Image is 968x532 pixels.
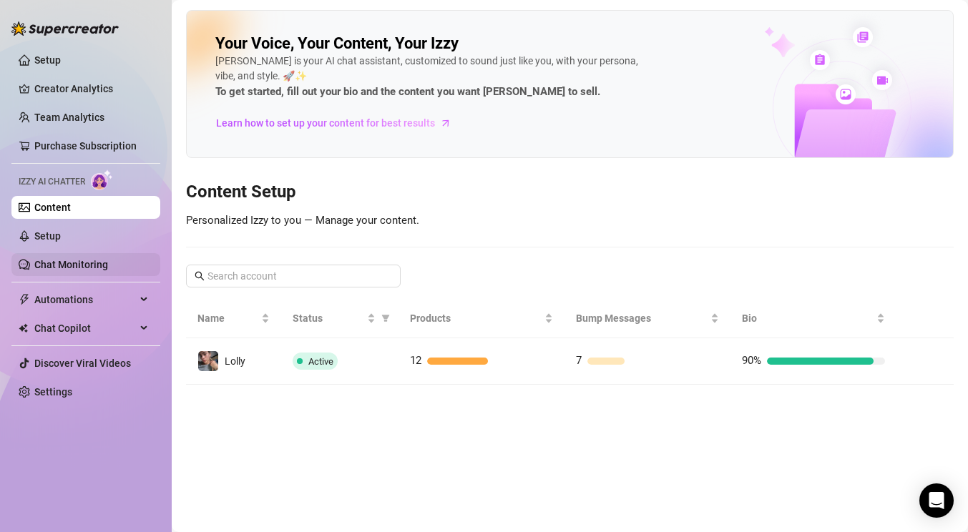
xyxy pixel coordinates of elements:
img: logo-BBDzfeDw.svg [11,21,119,36]
span: Bump Messages [576,310,708,326]
a: Content [34,202,71,213]
img: Lolly [198,351,218,371]
h3: Content Setup [186,181,954,204]
a: Setup [34,54,61,66]
span: Bio [742,310,874,326]
span: Chat Copilot [34,317,136,340]
img: ai-chatter-content-library-cLFOSyPT.png [731,11,953,157]
img: Chat Copilot [19,323,28,333]
strong: To get started, fill out your bio and the content you want [PERSON_NAME] to sell. [215,85,600,98]
a: Discover Viral Videos [34,358,131,369]
a: Settings [34,386,72,398]
span: arrow-right [439,116,453,130]
div: [PERSON_NAME] is your AI chat assistant, customized to sound just like you, with your persona, vi... [215,54,645,101]
span: thunderbolt [19,294,30,305]
a: Learn how to set up your content for best results [215,112,462,134]
a: Team Analytics [34,112,104,123]
span: filter [381,314,390,322]
span: search [195,271,205,281]
a: Creator Analytics [34,77,149,100]
span: Status [293,310,365,326]
img: AI Chatter [91,169,113,190]
span: Products [410,310,542,326]
span: Active [308,356,333,367]
h2: Your Voice, Your Content, Your Izzy [215,34,459,54]
span: 7 [576,354,582,367]
span: Automations [34,288,136,311]
th: Products [399,299,564,338]
th: Name [186,299,281,338]
input: Search account [207,268,381,284]
span: 90% [742,354,761,367]
button: right [908,350,931,373]
span: Name [197,310,258,326]
span: Personalized Izzy to you — Manage your content. [186,214,419,227]
th: Bio [730,299,896,338]
div: Open Intercom Messenger [919,483,954,518]
th: Bump Messages [564,299,730,338]
span: filter [378,307,393,329]
a: Purchase Subscription [34,140,137,152]
span: Izzy AI Chatter [19,175,85,189]
span: right [914,356,924,366]
span: Lolly [225,355,245,367]
th: Status [281,299,399,338]
a: Setup [34,230,61,242]
span: Learn how to set up your content for best results [216,115,435,131]
a: Chat Monitoring [34,259,108,270]
span: 12 [410,354,421,367]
